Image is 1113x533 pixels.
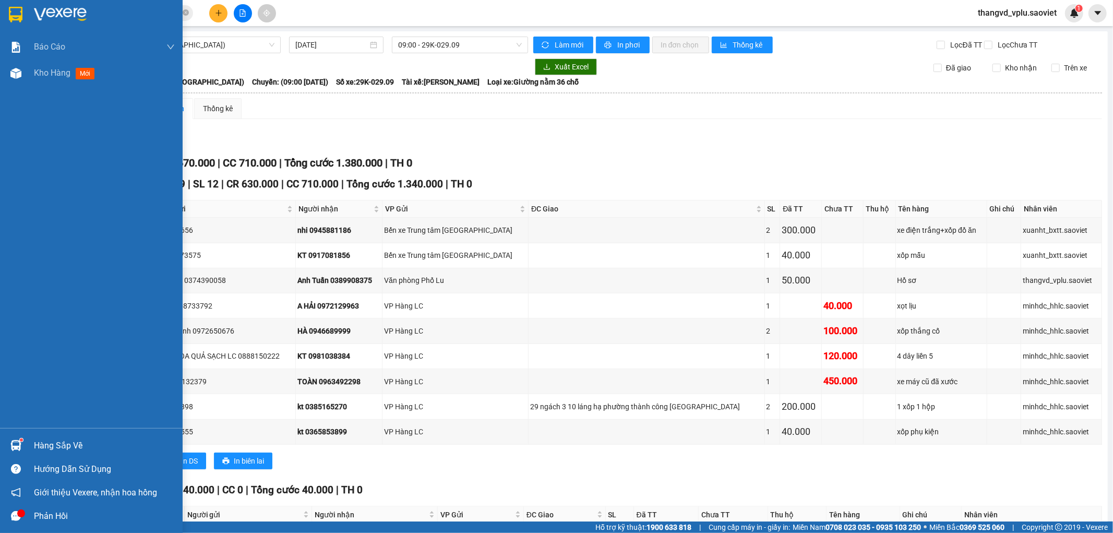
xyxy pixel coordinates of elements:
div: 40.000 [782,248,820,263]
div: 200.000 [782,399,820,414]
div: 1 [767,300,779,312]
span: mới [76,68,94,79]
span: TH 0 [390,157,412,169]
div: Văn phòng Phố Lu [384,275,526,286]
div: VP Hàng LC [384,325,526,337]
th: Tên hàng [896,200,987,218]
div: 0949846656 [151,224,294,236]
span: CR 630.000 [226,178,279,190]
div: xuanht_bxtt.saoviet [1023,250,1100,261]
span: Cung cấp máy in - giấy in: [709,522,790,533]
div: xốp mẫu [897,250,985,261]
span: download [543,63,550,72]
span: Miền Nam [793,522,921,533]
td: VP Hàng LC [382,318,529,344]
div: 120.000 [823,349,861,363]
div: xuanht_bxtt.saoviet [1023,224,1100,236]
td: VP Hàng LC [382,394,529,419]
th: Chưa TT [699,506,768,524]
div: kt 0385165270 [297,401,380,412]
span: | [336,484,339,496]
th: Thu hộ [768,506,827,524]
span: Kho nhận [1001,62,1041,74]
span: Người nhận [315,509,427,520]
th: Đã TT [780,200,822,218]
div: kt 0365853899 [297,426,380,437]
span: close-circle [183,8,189,18]
span: In phơi [617,39,641,51]
span: Tổng cước 1.380.000 [284,157,382,169]
span: | [1012,522,1014,533]
sup: 1 [1075,5,1083,12]
sup: 1 [20,439,23,442]
span: CC 710.000 [223,157,277,169]
div: xốp thắng cố [897,325,985,337]
div: 2 [767,401,779,412]
div: VP Hàng LC [384,350,526,362]
th: Ghi chú [900,506,962,524]
span: Báo cáo [34,40,65,53]
div: Bến xe Trung tâm [GEOGRAPHIC_DATA] [384,250,526,261]
span: | [341,178,344,190]
div: 50.000 [782,273,820,288]
th: Nhân viên [962,506,1102,524]
span: CR 40.000 [168,484,214,496]
img: logo-vxr [9,7,22,22]
div: VP Hàng LC [384,376,526,387]
img: warehouse-icon [10,68,21,79]
div: xốp phụ kiện [897,426,985,437]
span: Người nhận [298,203,372,215]
span: Lọc Đã TT [947,39,984,51]
span: 1 [1077,5,1081,12]
span: In biên lai [234,455,264,467]
div: 1 [767,426,779,437]
span: | [281,178,284,190]
th: Tên hàng [827,506,900,524]
button: downloadXuất Excel [535,58,597,75]
div: 1 [767,376,779,387]
div: Anh Tuấn 0389908375 [297,275,380,286]
input: 15/09/2025 [295,39,368,51]
div: HẢI 0972132379 [151,376,294,387]
span: ĐC Giao [531,203,753,215]
span: | [246,484,248,496]
span: | [221,178,224,190]
span: | [699,522,701,533]
div: xe điện trắng+xốp đồ ăn [897,224,985,236]
span: TH 0 [341,484,363,496]
td: Bến xe Trung tâm Lào Cai [382,218,529,243]
button: printerIn biên lai [214,453,272,469]
span: thangvd_vplu.saoviet [970,6,1065,19]
span: close-circle [183,9,189,16]
th: Nhân viên [1021,200,1102,218]
span: | [188,178,190,190]
div: KT tuân anh 0972650676 [151,325,294,337]
span: VP Gửi [385,203,518,215]
span: bar-chart [720,41,729,50]
span: Loại xe: Giường nằm 36 chỗ [487,76,579,88]
div: TOÀN 0963492298 [297,376,380,387]
strong: 0369 525 060 [960,523,1004,531]
span: question-circle [11,464,21,474]
span: | [218,157,220,169]
div: Hồ sơ [897,275,985,286]
div: Chị Tuyền 0374390058 [151,275,294,286]
div: minhdc_hhlc.saoviet [1023,300,1100,312]
img: warehouse-icon [10,440,21,451]
span: down [166,43,175,51]
div: Hạnh 0968733792 [151,300,294,312]
th: Chưa TT [822,200,864,218]
div: VP Hàng LC [384,401,526,412]
th: Thu hộ [864,200,896,218]
div: VP Hàng LC [384,300,526,312]
div: Hàng sắp về [34,438,175,454]
div: 1 [767,250,779,261]
span: printer [222,457,230,466]
td: VP Hàng LC [382,293,529,318]
div: 40.000 [823,299,861,313]
span: Người gửi [152,203,285,215]
div: 1 [767,275,779,286]
div: Hướng dẫn sử dụng [34,461,175,477]
div: Phản hồi [34,508,175,524]
span: | [446,178,448,190]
